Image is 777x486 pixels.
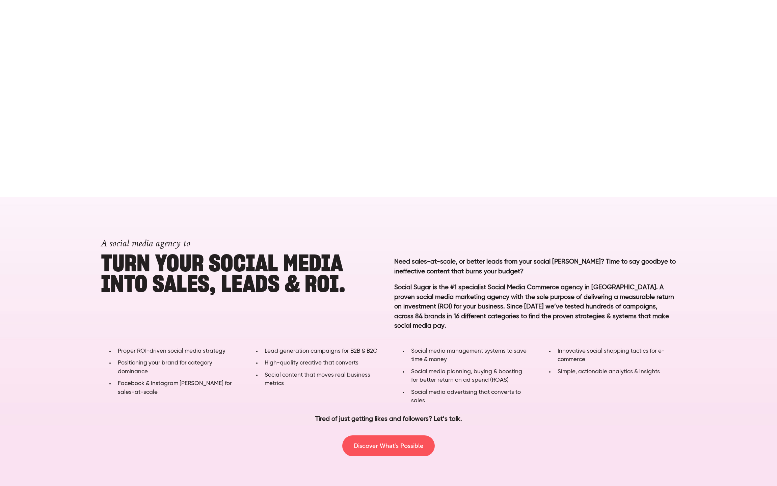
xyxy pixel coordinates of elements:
[411,348,527,363] span: Social media management systems to save time & money
[101,237,190,250] span: A social media agency to
[118,360,212,375] span: Positioning your brand for category dominance
[394,257,676,276] p: Need sales-at-scale, or better leads from your social [PERSON_NAME]? Time to say goodbye to ineff...
[411,369,522,383] span: Social media planning, buying & boosting for better return on ad spend (ROAS)
[118,381,232,395] span: Facebook & Instagram [PERSON_NAME] for sales-at-scale
[558,348,665,363] span: Innovative social shopping tactics for e-commerce
[101,228,383,294] h1: Turn YOUR SOCIAL MEDIA into SALES, LEADS & ROI.
[265,372,370,387] span: Social content that moves real business metrics
[265,360,358,366] span: High-quality creative that converts
[265,348,377,354] span: Lead generation campaigns for B2B & B2C
[394,283,676,341] p: Social Sugar is the #1 specialist Social Media Commerce agency in [GEOGRAPHIC_DATA]. A proven soc...
[558,369,660,375] span: Simple, actionable analytics & insights
[342,435,435,456] a: Discover What's Possible
[411,389,521,404] span: Social media advertising that converts to sales
[140,414,637,424] p: Tired of just getting likes and followers? Let’s talk.
[118,348,225,354] span: Proper ROI-driven social media strategy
